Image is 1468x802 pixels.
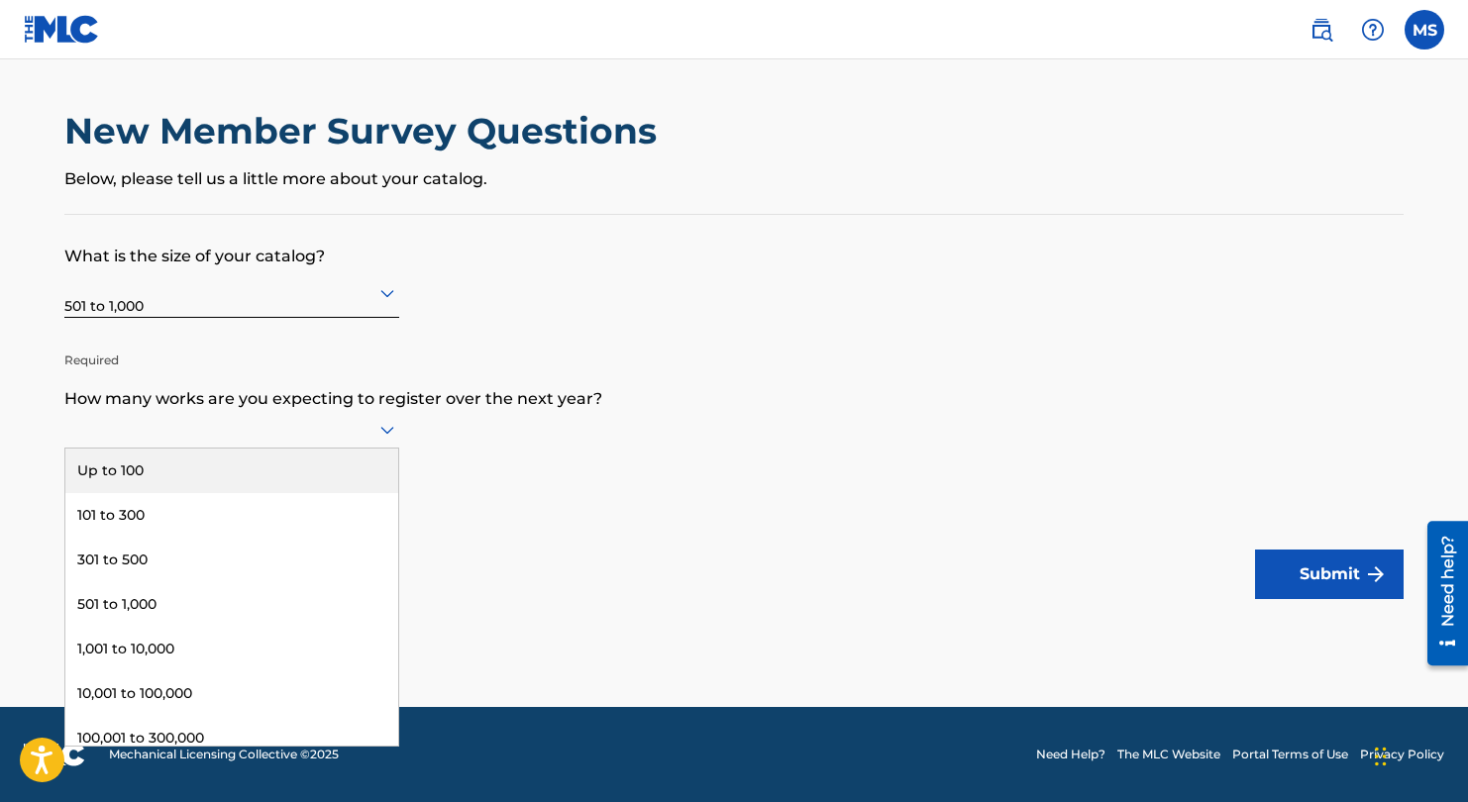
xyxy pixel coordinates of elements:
[1361,18,1385,42] img: help
[24,743,85,766] img: logo
[1369,707,1468,802] iframe: Chat Widget
[1117,746,1220,763] a: The MLC Website
[65,538,398,582] div: 301 to 500
[65,716,398,760] div: 100,001 to 300,000
[64,322,399,369] p: Required
[1036,746,1105,763] a: Need Help?
[64,268,399,317] div: 501 to 1,000
[1302,10,1341,50] a: Public Search
[64,215,1404,268] p: What is the size of your catalog?
[1413,514,1468,673] iframe: Resource Center
[1405,10,1444,50] div: User Menu
[64,167,1404,191] p: Below, please tell us a little more about your catalog.
[65,493,398,538] div: 101 to 300
[64,357,1404,411] p: How many works are you expecting to register over the next year?
[1375,727,1387,786] div: Drag
[65,671,398,716] div: 10,001 to 100,000
[65,582,398,627] div: 501 to 1,000
[1360,746,1444,763] a: Privacy Policy
[1364,562,1388,586] img: f7272a7cc735f4ea7f67.svg
[65,627,398,671] div: 1,001 to 10,000
[109,746,339,763] span: Mechanical Licensing Collective © 2025
[1232,746,1348,763] a: Portal Terms of Use
[24,15,100,44] img: MLC Logo
[1310,18,1333,42] img: search
[64,109,667,153] h2: New Member Survey Questions
[65,449,398,493] div: Up to 100
[1255,550,1404,599] button: Submit
[1353,10,1393,50] div: Help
